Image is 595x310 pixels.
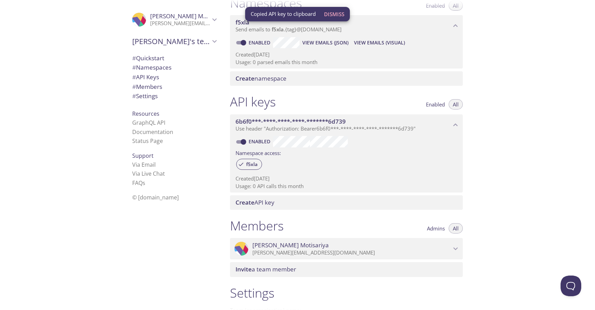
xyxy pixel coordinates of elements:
div: Jaydeep Motisariya [230,238,463,259]
span: # [132,73,136,81]
div: Jaydeep Motisariya [127,8,222,31]
span: Copied API key to clipboard [251,10,316,18]
span: View Emails (JSON) [302,39,348,47]
span: f5xla [236,18,249,26]
a: Enabled [248,138,273,145]
span: f5xla [242,161,262,167]
a: FAQ [132,179,145,187]
button: Enabled [422,99,449,110]
span: [PERSON_NAME]'s team [132,37,210,46]
span: Create [236,74,254,82]
span: # [132,83,136,91]
iframe: Help Scout Beacon - Open [561,276,581,296]
p: Usage: 0 API calls this month [236,183,457,190]
div: Jaydeep's team [127,32,222,50]
span: Send emails to . {tag} @[DOMAIN_NAME] [236,26,342,33]
span: Quickstart [132,54,164,62]
span: © [DOMAIN_NAME] [132,194,179,201]
div: f5xla namespace [230,15,463,37]
span: View Emails (Visual) [354,39,405,47]
label: Namespace access: [236,147,281,157]
a: Via Live Chat [132,170,165,177]
span: a team member [236,265,296,273]
span: # [132,63,136,71]
p: [PERSON_NAME][EMAIL_ADDRESS][DOMAIN_NAME] [150,20,210,27]
div: Team Settings [127,91,222,101]
div: Invite a team member [230,262,463,277]
p: [PERSON_NAME][EMAIL_ADDRESS][DOMAIN_NAME] [252,249,451,256]
span: namespace [236,74,286,82]
h1: Members [230,218,284,234]
a: Documentation [132,128,173,136]
div: Create namespace [230,71,463,86]
h1: Settings [230,285,463,301]
a: Via Email [132,161,156,168]
button: All [449,223,463,234]
a: Enabled [248,39,273,46]
span: [PERSON_NAME] Motisariya [252,241,329,249]
span: [PERSON_NAME] Motisariya [150,12,227,20]
div: f5xla [236,159,262,170]
span: Support [132,152,154,159]
span: Settings [132,92,158,100]
span: Namespaces [132,63,171,71]
p: Created [DATE] [236,175,457,182]
a: Status Page [132,137,163,145]
span: API Keys [132,73,159,81]
span: Resources [132,110,159,117]
h1: API keys [230,94,276,110]
div: API Keys [127,72,222,82]
span: Dismiss [324,10,344,19]
button: All [449,99,463,110]
button: View Emails (Visual) [351,37,408,48]
div: Create API Key [230,195,463,210]
a: GraphQL API [132,119,165,126]
span: API key [236,198,274,206]
p: Usage: 0 parsed emails this month [236,59,457,66]
button: Dismiss [321,8,347,21]
span: # [132,92,136,100]
div: Namespaces [127,63,222,72]
span: Create [236,198,254,206]
div: Members [127,82,222,92]
p: Created [DATE] [236,51,457,58]
button: View Emails (JSON) [300,37,351,48]
span: f5xla [272,26,284,33]
button: Admins [423,223,449,234]
span: s [143,179,145,187]
div: Quickstart [127,53,222,63]
span: Members [132,83,162,91]
span: # [132,54,136,62]
span: Invite [236,265,252,273]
